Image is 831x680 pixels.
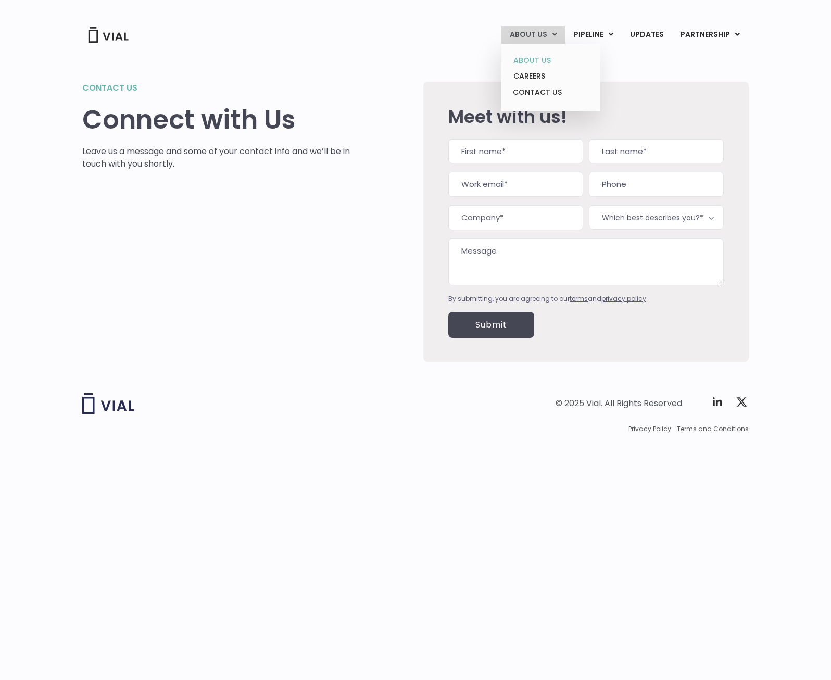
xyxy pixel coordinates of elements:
[628,424,671,434] a: Privacy Policy
[589,139,724,164] input: Last name*
[589,205,724,230] span: Which best describes you?*
[448,139,583,164] input: First name*
[589,172,724,197] input: Phone
[672,26,748,44] a: PARTNERSHIPMenu Toggle
[565,26,621,44] a: PIPELINEMenu Toggle
[556,398,682,409] div: © 2025 Vial. All Rights Reserved
[501,26,565,44] a: ABOUT USMenu Toggle
[677,424,749,434] a: Terms and Conditions
[87,27,129,43] img: Vial Logo
[505,68,596,84] a: CAREERS
[622,26,672,44] a: UPDATES
[505,84,596,101] a: CONTACT US
[448,107,724,127] h2: Meet with us!
[448,312,534,338] input: Submit
[82,82,350,94] h2: Contact us
[448,294,724,304] div: By submitting, you are agreeing to our and
[601,294,646,303] a: privacy policy
[448,172,583,197] input: Work email*
[82,145,350,170] p: Leave us a message and some of your contact info and we’ll be in touch with you shortly.
[82,393,134,414] img: Vial logo wih "Vial" spelled out
[82,105,350,135] h1: Connect with Us
[505,53,596,69] a: ABOUT US
[570,294,588,303] a: terms
[448,205,583,230] input: Company*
